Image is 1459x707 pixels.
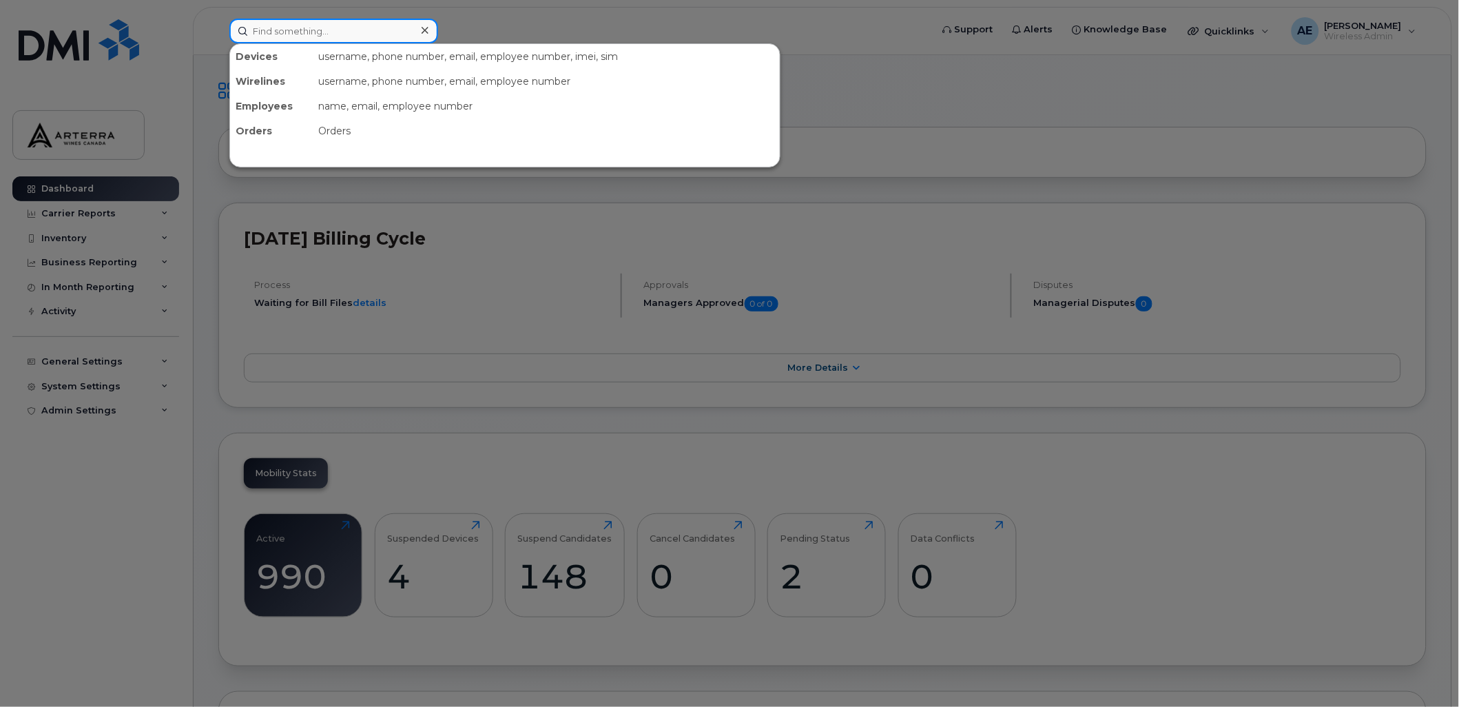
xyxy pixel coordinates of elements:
[230,44,313,69] div: Devices
[313,119,780,143] div: Orders
[313,44,780,69] div: username, phone number, email, employee number, imei, sim
[313,94,780,119] div: name, email, employee number
[230,94,313,119] div: Employees
[230,69,313,94] div: Wirelines
[230,119,313,143] div: Orders
[313,69,780,94] div: username, phone number, email, employee number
